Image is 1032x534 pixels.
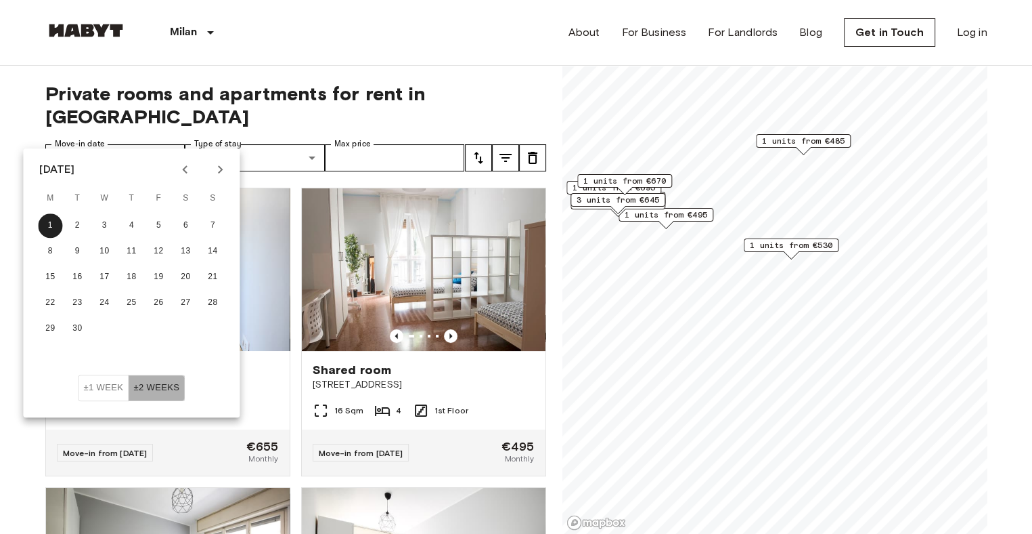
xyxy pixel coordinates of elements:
div: Map marker [744,239,838,260]
span: 16 Sqm [334,405,364,417]
span: 1 units from €670 [583,175,666,187]
span: Shared room [313,362,392,378]
button: 6 [173,213,198,238]
button: 2 [65,213,89,238]
label: Max price [334,138,371,150]
span: 1 units from €530 [750,239,832,251]
span: Saturday [173,185,198,212]
button: Next month [208,158,231,181]
a: Log in [957,24,987,41]
span: Monthly [248,453,278,465]
a: Get in Touch [844,18,935,47]
button: 29 [38,316,62,341]
span: 1 units from €495 [625,209,707,221]
span: Private rooms and apartments for rent in [GEOGRAPHIC_DATA] [45,82,546,128]
div: Map marker [570,193,665,214]
button: 22 [38,291,62,315]
button: tune [519,144,546,171]
span: Wednesday [92,185,116,212]
button: 12 [146,239,171,264]
span: €655 [246,440,279,453]
button: 14 [200,239,225,264]
a: For Landlords [708,24,778,41]
button: 21 [200,265,225,289]
button: 9 [65,239,89,264]
span: [STREET_ADDRESS] [313,378,535,392]
button: 20 [173,265,198,289]
button: Previous month [173,158,196,181]
span: 3 units from €645 [577,194,659,206]
button: 30 [65,316,89,341]
img: Habyt [45,24,127,37]
button: 27 [173,291,198,315]
button: 11 [119,239,143,264]
button: tune [465,144,492,171]
a: About [568,24,600,41]
img: Marketing picture of unit IT-14-022-001-02H [302,188,545,351]
button: 17 [92,265,116,289]
div: Map marker [756,134,851,155]
button: 10 [92,239,116,264]
button: 16 [65,265,89,289]
button: ±2 weeks [128,375,185,401]
span: Tuesday [65,185,89,212]
span: Move-in from [DATE] [319,448,403,458]
span: €495 [501,440,535,453]
span: Monthly [504,453,534,465]
button: tune [492,144,519,171]
button: 1 [38,213,62,238]
span: 1 units from €695 [573,182,655,194]
button: 25 [119,291,143,315]
div: Map marker [577,174,672,195]
a: Blog [799,24,822,41]
span: Move-in from [DATE] [63,448,148,458]
div: [DATE] [39,161,74,178]
button: 5 [146,213,171,238]
button: 3 [92,213,116,238]
button: 15 [38,265,62,289]
p: Milan [170,24,198,41]
a: Marketing picture of unit IT-14-022-001-02HPrevious imagePrevious imageShared room[STREET_ADDRESS... [301,188,546,476]
label: Move-in date [55,138,105,150]
button: 23 [65,291,89,315]
span: Monday [38,185,62,212]
button: ±1 week [78,375,129,401]
button: 7 [200,213,225,238]
div: Move In Flexibility [78,375,185,401]
button: Previous image [444,329,457,343]
span: 1st Floor [434,405,468,417]
span: Friday [146,185,171,212]
span: 4 [396,405,401,417]
button: 24 [92,291,116,315]
div: Map marker [566,181,661,202]
span: Thursday [119,185,143,212]
a: Mapbox logo [566,515,626,531]
button: 28 [200,291,225,315]
div: Map marker [619,208,713,229]
button: 26 [146,291,171,315]
button: 18 [119,265,143,289]
button: 4 [119,213,143,238]
a: For Business [621,24,686,41]
span: Sunday [200,185,225,212]
label: Type of stay [194,138,242,150]
button: 13 [173,239,198,264]
button: 19 [146,265,171,289]
span: 1 units from €485 [762,135,845,147]
button: Previous image [390,329,403,343]
button: 8 [38,239,62,264]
